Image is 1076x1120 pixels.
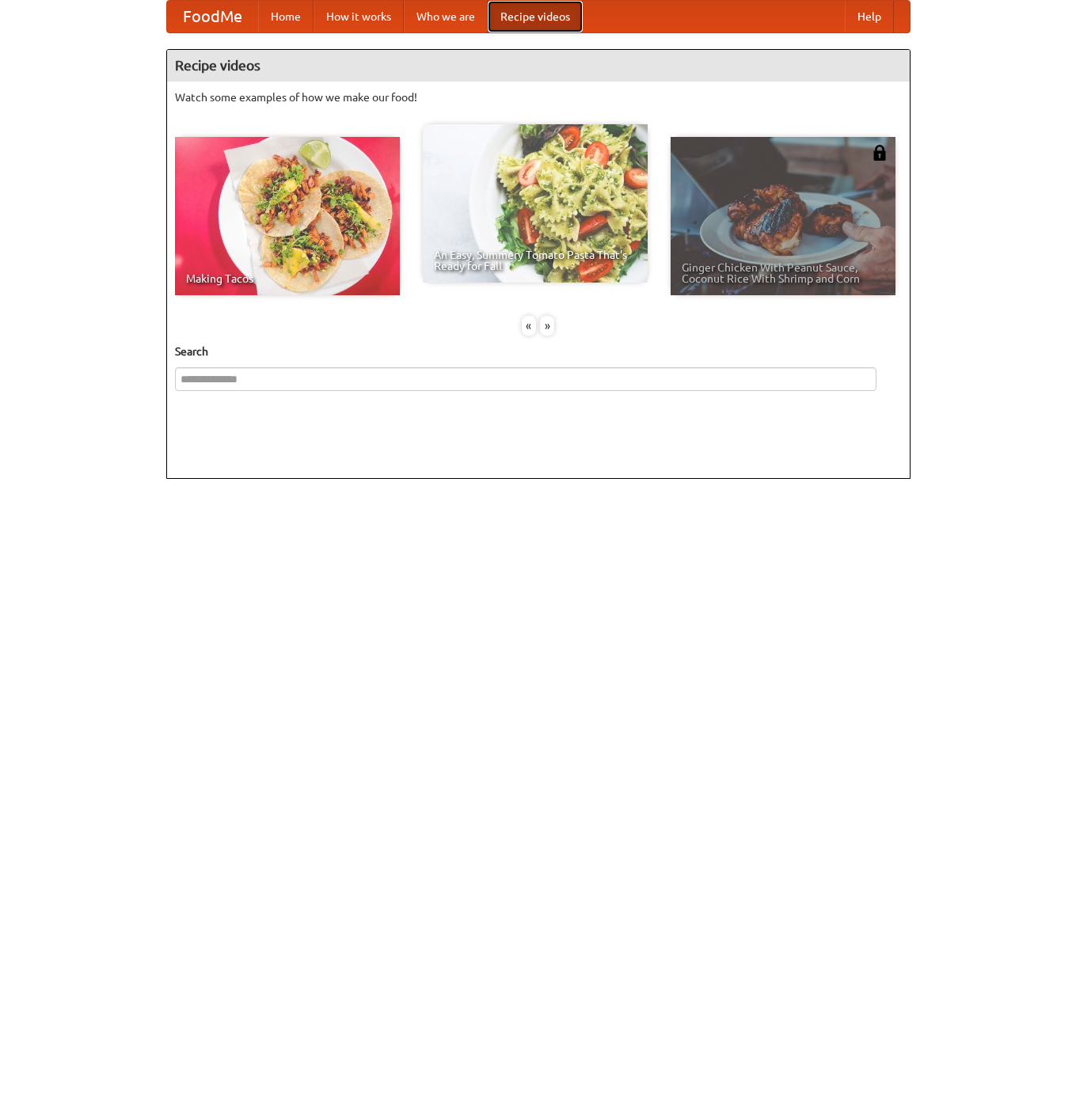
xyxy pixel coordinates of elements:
span: Making Tacos [186,273,389,284]
a: Who we are [404,1,488,32]
a: Recipe videos [488,1,583,32]
div: « [522,316,536,336]
img: 483408.png [872,145,888,161]
a: How it works [314,1,404,32]
a: Home [258,1,314,32]
h4: Recipe videos [167,50,910,82]
a: Making Tacos [175,137,400,295]
span: An Easy, Summery Tomato Pasta That's Ready for Fall [434,249,637,271]
div: » [540,316,554,336]
a: An Easy, Summery Tomato Pasta That's Ready for Fall [423,124,648,283]
h5: Search [175,344,902,359]
a: Help [845,1,894,32]
a: FoodMe [167,1,258,32]
p: Watch some examples of how we make our food! [175,89,902,105]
